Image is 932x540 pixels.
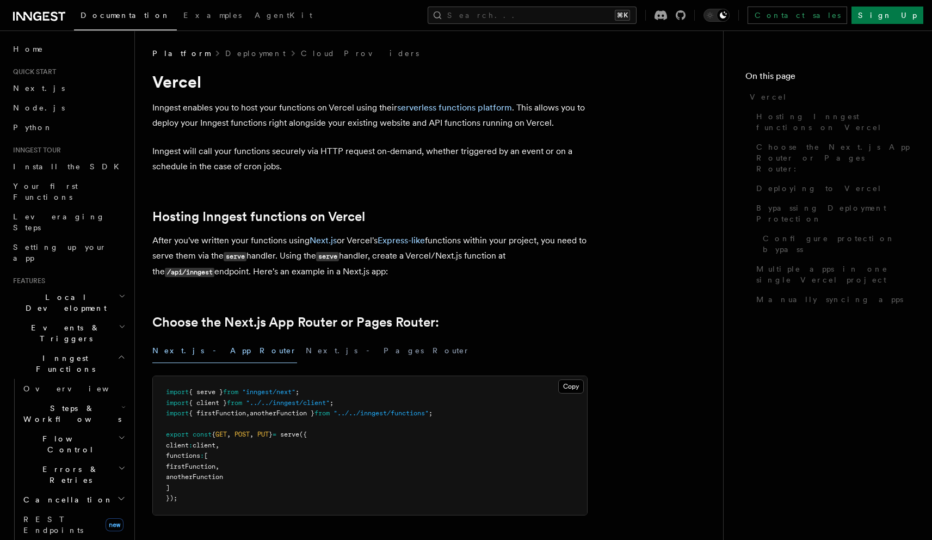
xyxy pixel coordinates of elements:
button: Flow Control [19,429,128,459]
a: Next.js [9,78,128,98]
span: Local Development [9,292,119,314]
span: ; [330,399,334,407]
span: ; [295,388,299,396]
a: Vercel [745,87,910,107]
span: , [246,409,250,417]
span: Vercel [750,91,787,102]
span: } [269,431,273,438]
button: Inngest Functions [9,348,128,379]
span: "inngest/next" [242,388,295,396]
span: REST Endpoints [23,515,83,535]
span: = [273,431,276,438]
a: Multiple apps in one single Vercel project [752,259,910,290]
span: Cancellation [19,494,113,505]
a: Bypassing Deployment Protection [752,198,910,229]
span: { firstFunction [189,409,246,417]
a: Deploying to Vercel [752,179,910,198]
a: Contact sales [748,7,847,24]
span: from [227,399,242,407]
span: Features [9,277,45,285]
p: Inngest will call your functions securely via HTTP request on-demand, whether triggered by an eve... [152,144,588,174]
a: Cloud Providers [301,48,419,59]
span: : [189,441,193,449]
span: Platform [152,48,210,59]
a: Hosting Inngest functions on Vercel [152,209,365,224]
span: Choose the Next.js App Router or Pages Router: [756,142,910,174]
a: Deployment [225,48,286,59]
span: : [200,452,204,459]
span: from [314,409,330,417]
span: client [166,441,189,449]
a: Python [9,118,128,137]
button: Next.js - App Router [152,339,297,363]
span: client [193,441,215,449]
span: Node.js [13,103,65,112]
a: Next.js [310,235,337,246]
span: Setting up your app [13,243,107,262]
span: PUT [257,431,269,438]
span: new [106,518,124,531]
button: Cancellation [19,490,128,510]
span: Steps & Workflows [19,403,121,425]
span: export [166,431,189,438]
span: Multiple apps in one single Vercel project [756,263,910,285]
span: Overview [23,384,135,393]
button: Next.js - Pages Router [306,339,470,363]
span: serve [280,431,299,438]
code: serve [224,252,246,261]
button: Toggle dark mode [703,9,730,22]
p: Inngest enables you to host your functions on Vercel using their . This allows you to deploy your... [152,100,588,131]
span: Errors & Retries [19,464,118,486]
a: Documentation [74,3,177,30]
span: , [250,431,254,438]
a: Install the SDK [9,157,128,176]
span: { client } [189,399,227,407]
span: { serve } [189,388,223,396]
span: functions [166,452,200,459]
a: Your first Functions [9,176,128,207]
span: }); [166,494,177,502]
a: Express-like [378,235,425,246]
kbd: ⌘K [615,10,630,21]
a: Home [9,39,128,59]
span: Python [13,123,53,132]
span: Hosting Inngest functions on Vercel [756,111,910,133]
a: AgentKit [248,3,319,29]
p: After you've written your functions using or Vercel's functions within your project, you need to ... [152,233,588,280]
button: Copy [558,379,584,394]
span: from [223,388,238,396]
span: Deploying to Vercel [756,183,882,194]
span: import [166,399,189,407]
span: const [193,431,212,438]
code: /api/inngest [165,268,214,277]
span: "../../inngest/functions" [334,409,429,417]
span: anotherFunction } [250,409,314,417]
span: Flow Control [19,433,118,455]
span: Quick start [9,67,56,76]
span: Your first Functions [13,182,78,201]
span: AgentKit [255,11,312,20]
a: Leveraging Steps [9,207,128,237]
h4: On this page [745,70,910,87]
button: Events & Triggers [9,318,128,348]
span: Documentation [81,11,170,20]
span: Inngest tour [9,146,61,155]
a: Hosting Inngest functions on Vercel [752,107,910,137]
a: Setting up your app [9,237,128,268]
h1: Vercel [152,72,588,91]
a: Choose the Next.js App Router or Pages Router: [152,315,439,330]
span: GET [215,431,227,438]
button: Search...⌘K [428,7,637,24]
span: ({ [299,431,307,438]
span: ; [429,409,433,417]
a: REST Endpointsnew [19,510,128,540]
button: Local Development [9,287,128,318]
a: Node.js [9,98,128,118]
span: Manually syncing apps [756,294,903,305]
span: Next.js [13,84,65,93]
a: Examples [177,3,248,29]
span: anotherFunction [166,473,223,481]
a: Sign Up [851,7,923,24]
span: [ [204,452,208,459]
span: ] [166,484,170,492]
